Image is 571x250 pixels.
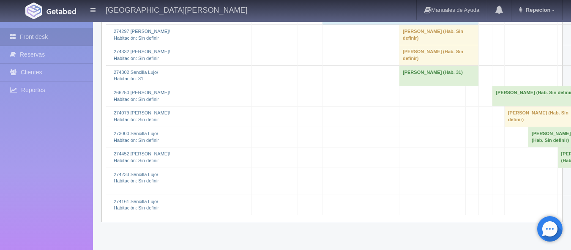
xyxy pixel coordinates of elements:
[399,45,479,65] td: [PERSON_NAME] (Hab. Sin definir)
[114,90,170,102] a: 266250 [PERSON_NAME]/Habitación: Sin definir
[114,70,158,82] a: 274302 Sencilla Lujo/Habitación: 31
[399,65,479,86] td: [PERSON_NAME] (Hab. 31)
[114,49,170,61] a: 274332 [PERSON_NAME]/Habitación: Sin definir
[114,131,159,143] a: 273000 Sencilla Lujo/Habitación: Sin definir
[106,4,247,15] h4: [GEOGRAPHIC_DATA][PERSON_NAME]
[114,172,159,184] a: 274233 Sencilla Lujo/Habitación: Sin definir
[114,29,170,41] a: 274297 [PERSON_NAME]/Habitación: Sin definir
[46,8,76,14] img: Getabed
[114,110,170,122] a: 274079 [PERSON_NAME]/Habitación: Sin definir
[524,7,551,13] span: Repecion
[399,24,479,45] td: [PERSON_NAME] (Hab. Sin definir)
[114,199,159,211] a: 274161 Sencilla Lujo/Habitación: Sin definir
[114,151,170,163] a: 274452 [PERSON_NAME]/Habitación: Sin definir
[25,3,42,19] img: Getabed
